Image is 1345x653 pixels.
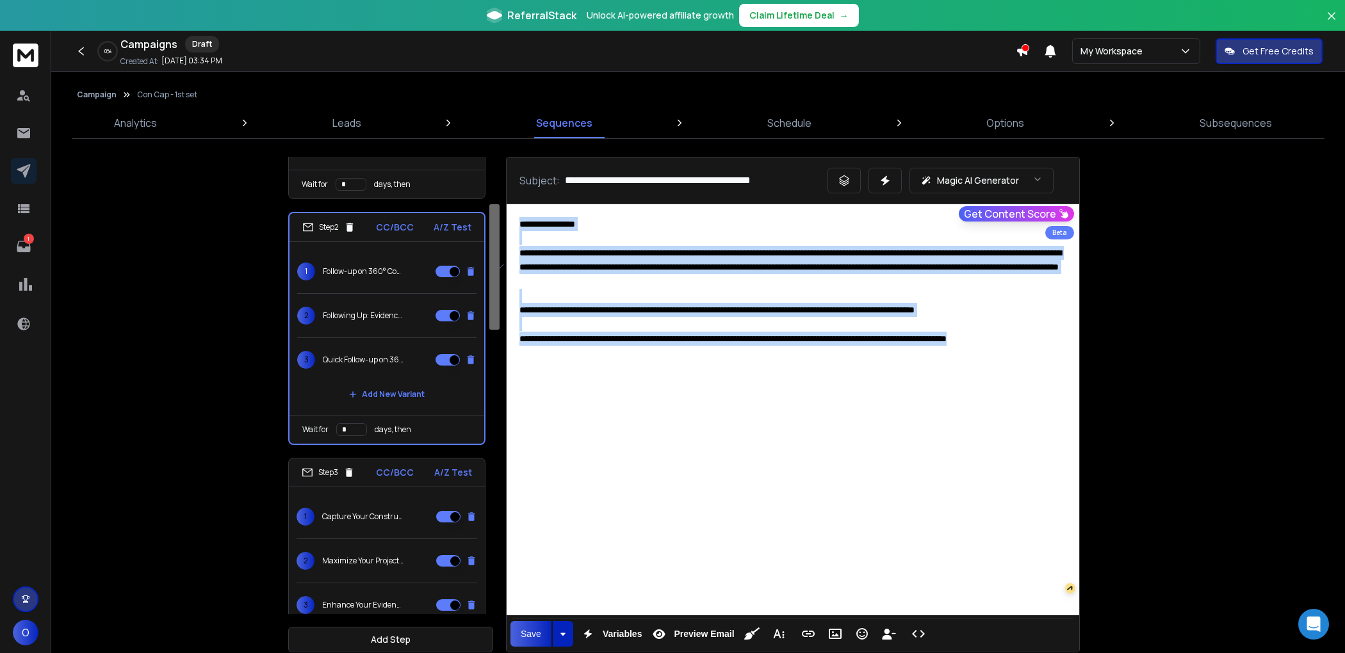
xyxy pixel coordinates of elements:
[302,222,355,233] div: Step 2
[760,108,819,138] a: Schedule
[576,621,645,647] button: Variables
[120,36,177,52] h1: Campaigns
[850,621,874,647] button: Emoticons
[120,56,159,67] p: Created At:
[322,600,404,610] p: Enhance Your Evidence Collection with 360° Photography
[323,266,405,277] p: Follow-up on 360° Construction Evidence Services
[796,621,820,647] button: Insert Link (⌘K)
[297,508,314,526] span: 1
[297,307,315,325] span: 2
[297,351,315,369] span: 3
[104,47,111,55] p: 0 %
[767,115,811,131] p: Schedule
[288,212,485,445] li: Step2CC/BCCA/Z Test1Follow-up on 360° Construction Evidence Services2Following Up: Evidence as a ...
[106,108,165,138] a: Analytics
[302,467,355,478] div: Step 3
[322,556,404,566] p: Maximize Your Project Accuracy with 360° Photos
[185,36,219,52] div: Draft
[434,466,472,479] p: A/Z Test
[297,552,314,570] span: 2
[1192,108,1280,138] a: Subsequences
[740,621,764,647] button: Clean HTML
[374,179,411,189] p: days, then
[1298,609,1329,640] div: Open Intercom Messenger
[959,206,1074,222] button: Get Content Score
[1045,226,1074,239] div: Beta
[24,234,34,244] p: 1
[528,108,600,138] a: Sequences
[1080,45,1148,58] p: My Workspace
[909,168,1054,193] button: Magic AI Generator
[877,621,901,647] button: Insert Unsubscribe Link
[1323,8,1340,38] button: Close banner
[161,56,222,66] p: [DATE] 03:34 PM
[322,512,404,522] p: Capture Your Construction Progress
[375,424,411,435] p: days, then
[507,204,1079,596] div: To enrich screen reader interactions, please activate Accessibility in Grammarly extension settings
[587,9,734,22] p: Unlock AI-powered affiliate growth
[510,621,551,647] button: Save
[739,4,859,27] button: Claim Lifetime Deal→
[1243,45,1314,58] p: Get Free Credits
[1216,38,1323,64] button: Get Free Credits
[297,596,314,614] span: 3
[332,115,361,131] p: Leads
[1200,115,1272,131] p: Subsequences
[11,234,37,259] a: 1
[77,90,117,100] button: Campaign
[302,424,329,435] p: Wait for
[647,621,737,647] button: Preview Email
[13,620,38,645] button: O
[536,115,592,131] p: Sequences
[137,90,197,100] p: Con Cap - 1st set
[288,627,493,652] button: Add Step
[840,9,849,22] span: →
[600,629,645,640] span: Variables
[986,115,1024,131] p: Options
[339,382,435,407] button: Add New Variant
[114,115,157,131] p: Analytics
[979,108,1032,138] a: Options
[937,174,1019,187] p: Magic AI Generator
[519,173,560,188] p: Subject:
[323,355,405,365] p: Quick Follow-up on 360° Services for Contractors
[297,262,315,280] span: 1
[325,108,369,138] a: Leads
[302,179,328,189] p: Wait for
[671,629,737,640] span: Preview Email
[906,621,931,647] button: Code View
[376,221,414,234] p: CC/BCC
[767,621,791,647] button: More Text
[434,221,471,234] p: A/Z Test
[507,8,576,23] span: ReferralStack
[376,466,414,479] p: CC/BCC
[323,310,405,321] p: Following Up: Evidence as a Service
[823,621,847,647] button: Insert Image (⌘P)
